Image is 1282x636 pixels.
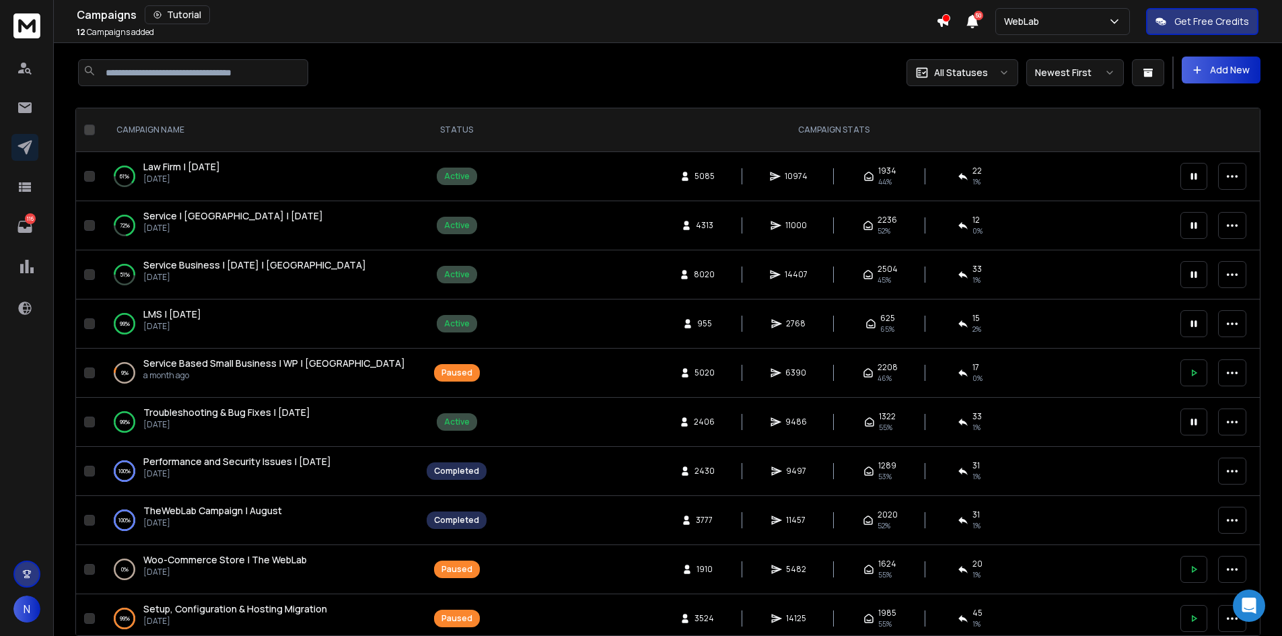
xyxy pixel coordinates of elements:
[441,564,472,575] div: Paused
[786,318,806,329] span: 2768
[77,26,85,38] span: 12
[100,152,419,201] td: 61%Law Firm | [DATE][DATE]
[786,564,806,575] span: 5482
[696,220,713,231] span: 4313
[143,357,405,370] a: Service Based Small Business | WP | [GEOGRAPHIC_DATA]
[972,411,982,422] span: 33
[100,496,419,545] td: 100%TheWebLab Campaign | August[DATE]
[695,367,715,378] span: 5020
[695,613,714,624] span: 3524
[879,411,896,422] span: 1322
[444,318,470,329] div: Active
[77,27,154,38] p: Campaigns added
[1182,57,1260,83] button: Add New
[100,398,419,447] td: 99%Troubleshooting & Bug Fixes | [DATE][DATE]
[444,417,470,427] div: Active
[434,466,479,476] div: Completed
[143,258,366,272] a: Service Business | [DATE] | [GEOGRAPHIC_DATA]
[972,215,980,225] span: 12
[444,171,470,182] div: Active
[143,419,310,430] p: [DATE]
[1233,590,1265,622] div: Open Intercom Messenger
[1004,15,1044,28] p: WebLab
[143,160,220,173] span: Law Firm | [DATE]
[786,515,806,526] span: 11457
[878,166,896,176] span: 1934
[143,209,323,223] a: Service | [GEOGRAPHIC_DATA] | [DATE]
[785,417,807,427] span: 9486
[878,215,897,225] span: 2236
[785,367,806,378] span: 6390
[880,324,894,334] span: 65 %
[972,460,980,471] span: 31
[143,308,201,320] span: LMS | [DATE]
[785,269,808,280] span: 14407
[120,219,130,232] p: 72 %
[972,176,981,187] span: 1 %
[100,299,419,349] td: 99%LMS | [DATE][DATE]
[972,559,983,569] span: 20
[878,176,892,187] span: 44 %
[974,11,983,20] span: 50
[145,5,210,24] button: Tutorial
[1026,59,1124,86] button: Newest First
[441,367,472,378] div: Paused
[121,366,129,380] p: 9 %
[143,272,366,283] p: [DATE]
[121,563,129,576] p: 0 %
[143,616,327,627] p: [DATE]
[934,66,988,79] p: All Statuses
[143,308,201,321] a: LMS | [DATE]
[972,520,981,531] span: 1 %
[143,321,201,332] p: [DATE]
[100,250,419,299] td: 51%Service Business | [DATE] | [GEOGRAPHIC_DATA][DATE]
[972,166,982,176] span: 22
[878,569,892,580] span: 55 %
[120,415,130,429] p: 99 %
[143,518,282,528] p: [DATE]
[785,220,807,231] span: 11000
[143,406,310,419] a: Troubleshooting & Bug Fixes | [DATE]
[786,613,806,624] span: 14125
[1174,15,1249,28] p: Get Free Credits
[786,466,806,476] span: 9497
[143,504,282,517] span: TheWebLab Campaign | August
[143,174,220,184] p: [DATE]
[495,108,1172,152] th: CAMPAIGN STATS
[972,422,981,433] span: 1 %
[697,318,712,329] span: 955
[434,515,479,526] div: Completed
[695,171,715,182] span: 5085
[143,553,307,567] a: Woo-Commerce Store | The WebLab
[143,567,307,577] p: [DATE]
[143,223,323,234] p: [DATE]
[878,619,892,629] span: 55 %
[143,455,331,468] a: Performance and Security Issues | [DATE]
[1146,8,1258,35] button: Get Free Credits
[441,613,472,624] div: Paused
[13,596,40,623] button: N
[972,324,981,334] span: 2 %
[143,553,307,566] span: Woo-Commerce Store | The WebLab
[696,515,713,526] span: 3777
[120,317,130,330] p: 99 %
[120,170,129,183] p: 61 %
[972,569,981,580] span: 1 %
[878,559,896,569] span: 1624
[100,545,419,594] td: 0%Woo-Commerce Store | The WebLab[DATE]
[878,460,896,471] span: 1289
[143,455,331,468] span: Performance and Security Issues | [DATE]
[143,370,405,381] p: a month ago
[143,258,366,271] span: Service Business | [DATE] | [GEOGRAPHIC_DATA]
[878,608,896,619] span: 1985
[120,268,130,281] p: 51 %
[972,264,982,275] span: 33
[972,362,979,373] span: 17
[143,468,331,479] p: [DATE]
[972,275,981,285] span: 1 %
[697,564,713,575] span: 1910
[143,504,282,518] a: TheWebLab Campaign | August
